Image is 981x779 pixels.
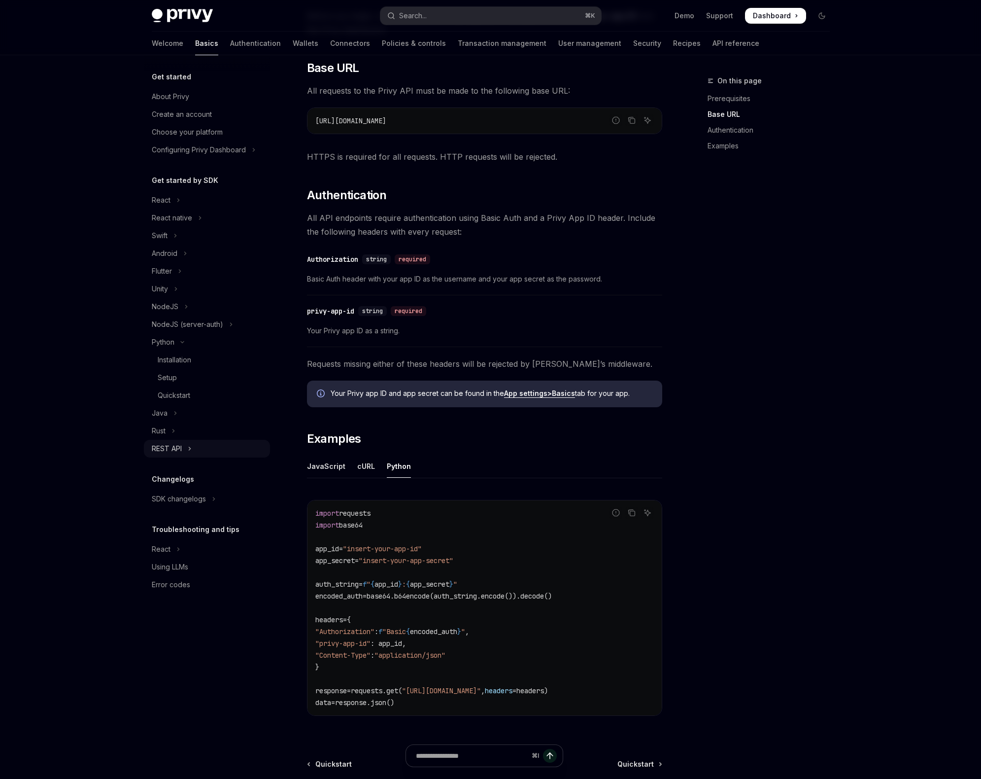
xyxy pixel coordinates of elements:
[673,32,701,55] a: Recipes
[144,576,270,594] a: Error codes
[706,11,733,21] a: Support
[307,211,662,239] span: All API endpoints require authentication using Basic Auth and a Privy App ID header. Include the ...
[374,580,398,589] span: app_id
[745,8,806,24] a: Dashboard
[144,227,270,245] button: Toggle Swift section
[458,32,546,55] a: Transaction management
[158,354,191,366] div: Installation
[366,255,387,263] span: string
[457,627,461,636] span: }
[481,686,485,695] span: ,
[152,425,166,437] div: Rust
[152,543,170,555] div: React
[633,32,661,55] a: Security
[152,175,218,186] h5: Get started by SDK
[331,389,652,398] span: Your Privy app ID and app secret can be found in the tab for your app.
[374,651,445,660] span: "application/json"
[609,114,622,127] button: Report incorrect code
[315,116,386,125] span: [URL][DOMAIN_NAME]
[152,336,174,348] div: Python
[315,698,331,707] span: data
[363,580,367,589] span: f
[307,357,662,371] span: Requests missing either of these headers will be rejected by [PERSON_NAME]’s middleware.
[158,372,177,384] div: Setup
[307,84,662,98] span: All requests to the Privy API must be made to the following base URL:
[152,473,194,485] h5: Changelogs
[152,579,190,591] div: Error codes
[416,745,528,767] input: Ask a question...
[398,580,402,589] span: }
[717,75,762,87] span: On this page
[152,9,213,23] img: dark logo
[144,88,270,106] a: About Privy
[382,32,446,55] a: Policies & controls
[378,627,382,636] span: f
[504,389,547,397] strong: App settings
[152,144,246,156] div: Configuring Privy Dashboard
[543,749,557,763] button: Send message
[367,592,552,601] span: base64.b64encode(auth_string.encode()).decode()
[339,509,371,518] span: requests
[609,506,622,519] button: Report incorrect code
[307,306,354,316] div: privy-app-id
[152,561,188,573] div: Using LLMs
[351,686,402,695] span: requests.get(
[402,686,481,695] span: "[URL][DOMAIN_NAME]"
[152,265,172,277] div: Flutter
[367,580,371,589] span: "
[395,254,430,264] div: required
[144,558,270,576] a: Using LLMs
[144,106,270,123] a: Create an account
[380,7,601,25] button: Open search
[585,12,595,20] span: ⌘ K
[144,369,270,387] a: Setup
[410,627,457,636] span: encoded_auth
[558,32,621,55] a: User management
[144,422,270,440] button: Toggle Rust section
[158,389,190,401] div: Quickstart
[307,254,358,264] div: Authorization
[144,387,270,404] a: Quickstart
[144,440,270,458] button: Toggle REST API section
[152,283,168,295] div: Unity
[374,627,378,636] span: :
[152,71,191,83] h5: Get started
[552,389,575,397] strong: Basics
[347,686,351,695] span: =
[315,556,355,565] span: app_secret
[315,627,374,636] span: "Authorization"
[307,325,662,337] span: Your Privy app ID as a string.
[307,455,345,478] div: JavaScript
[144,280,270,298] button: Toggle Unity section
[315,580,359,589] span: auth_string
[625,114,638,127] button: Copy the contents from the code block
[359,580,363,589] span: =
[152,230,168,242] div: Swift
[347,615,351,624] span: {
[708,91,838,106] a: Prerequisites
[371,580,374,589] span: {
[152,301,178,313] div: NodeJS
[402,580,406,589] span: :
[152,32,183,55] a: Welcome
[343,615,347,624] span: =
[152,407,168,419] div: Java
[331,698,335,707] span: =
[625,506,638,519] button: Copy the contents from the code block
[371,651,374,660] span: :
[343,544,422,553] span: "insert-your-app-id"
[708,122,838,138] a: Authentication
[504,389,575,398] a: App settings>Basics
[152,493,206,505] div: SDK changelogs
[144,262,270,280] button: Toggle Flutter section
[144,141,270,159] button: Toggle Configuring Privy Dashboard section
[465,627,469,636] span: ,
[144,191,270,209] button: Toggle React section
[675,11,694,21] a: Demo
[144,123,270,141] a: Choose your platform
[315,663,319,672] span: }
[152,248,177,259] div: Android
[708,138,838,154] a: Examples
[339,544,343,553] span: =
[708,106,838,122] a: Base URL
